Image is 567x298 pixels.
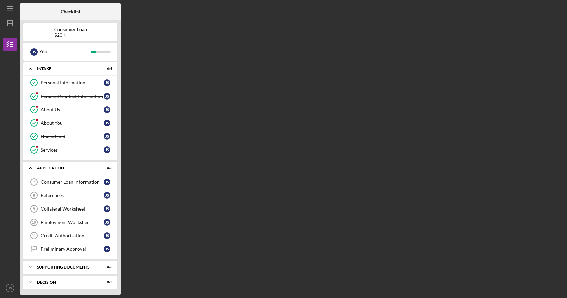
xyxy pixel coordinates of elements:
[37,265,96,269] div: Supporting Documents
[104,179,110,185] div: J S
[41,246,104,252] div: Preliminary Approval
[104,106,110,113] div: J S
[27,202,114,216] a: 9Collateral WorksheetJS
[32,234,36,238] tspan: 11
[104,192,110,199] div: J S
[41,179,104,185] div: Consumer Loan Information
[104,79,110,86] div: J S
[39,46,91,57] div: You
[104,232,110,239] div: J S
[27,189,114,202] a: 8ReferencesJS
[3,281,17,295] button: JS
[27,175,114,189] a: 7Consumer Loan InformationJS
[41,94,104,99] div: Personal Contact Information
[27,76,114,90] a: Personal InformationJS
[30,48,38,56] div: J S
[54,32,87,38] div: $20K
[27,143,114,157] a: ServicesJS
[27,229,114,242] a: 11Credit AuthorizationJS
[27,242,114,256] a: Preliminary ApprovalJS
[41,120,104,126] div: About You
[104,120,110,126] div: J S
[104,93,110,100] div: J S
[27,90,114,103] a: Personal Contact InformationJS
[41,206,104,212] div: Collateral Worksheet
[100,280,112,284] div: 0 / 3
[100,265,112,269] div: 0 / 6
[41,147,104,153] div: Services
[37,166,96,170] div: Application
[33,193,35,197] tspan: 8
[104,205,110,212] div: J S
[100,67,112,71] div: 6 / 6
[27,130,114,143] a: House HoldJS
[41,134,104,139] div: House Hold
[54,27,87,32] b: Consumer Loan
[33,180,35,184] tspan: 7
[104,133,110,140] div: J S
[41,107,104,112] div: About Us
[37,67,96,71] div: Intake
[104,246,110,252] div: J S
[41,220,104,225] div: Employment Worksheet
[33,207,35,211] tspan: 9
[61,9,80,14] b: Checklist
[41,233,104,238] div: Credit Authorization
[27,216,114,229] a: 10Employment WorksheetJS
[104,146,110,153] div: J S
[104,219,110,226] div: J S
[32,220,36,224] tspan: 10
[41,193,104,198] div: References
[100,166,112,170] div: 0 / 6
[8,286,12,290] text: JS
[37,280,96,284] div: Decision
[27,116,114,130] a: About YouJS
[27,103,114,116] a: About UsJS
[41,80,104,85] div: Personal Information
